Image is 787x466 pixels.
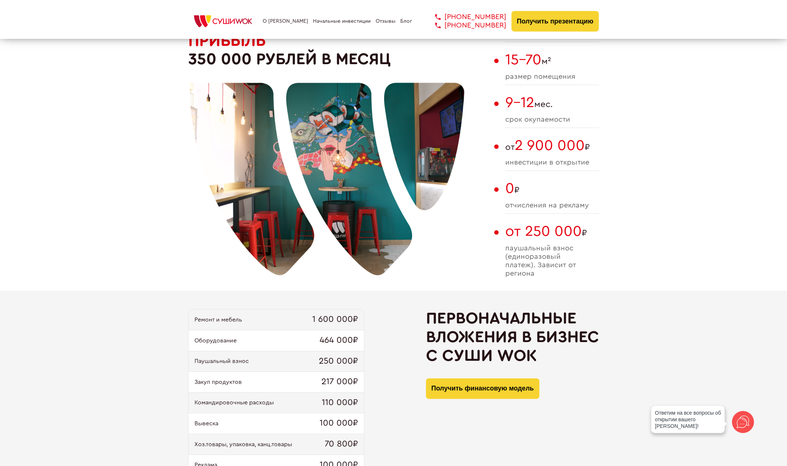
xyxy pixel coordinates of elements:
[194,358,249,364] span: Паушальный взнос
[313,18,371,24] a: Начальные инвестиции
[651,406,725,433] div: Ответим на все вопросы об открытии вашего [PERSON_NAME]!
[505,94,599,111] span: мес.
[194,441,292,448] span: Хоз.товары, упаковка, канц.товары
[424,13,506,21] a: [PHONE_NUMBER]
[511,11,599,32] button: Получить презентацию
[188,33,266,49] span: Прибыль
[188,13,258,29] img: СУШИWOK
[505,51,599,68] span: м²
[320,335,358,346] span: 464 000₽
[188,32,491,69] h2: 350 000 рублей в месяц
[320,418,358,429] span: 100 000₽
[194,399,274,406] span: Командировочные расходы
[194,420,218,427] span: Вывеска
[325,439,358,450] span: 70 800₽
[515,138,585,153] span: 2 900 000
[376,18,396,24] a: Отзывы
[426,378,539,399] button: Получить финансовую модель
[505,52,542,67] span: 15-70
[321,377,358,387] span: 217 000₽
[322,398,358,408] span: 110 000₽
[505,137,599,154] span: от ₽
[194,316,242,323] span: Ремонт и мебель
[426,309,599,365] h2: Первоначальные вложения в бизнес с Суши Wok
[400,18,412,24] a: Блог
[505,158,599,167] span: инвестиции в открытие
[505,181,514,196] span: 0
[263,18,308,24] a: О [PERSON_NAME]
[505,180,599,197] span: ₽
[505,115,599,124] span: cрок окупаемости
[312,315,358,325] span: 1 600 000₽
[505,224,582,239] span: от 250 000
[194,337,237,344] span: Оборудование
[194,379,242,385] span: Закуп продуктов
[505,95,534,110] span: 9-12
[505,244,599,278] span: паушальный взнос (единоразовый платеж). Зависит от региона
[424,21,506,30] a: [PHONE_NUMBER]
[505,73,599,81] span: размер помещения
[505,201,599,210] span: отчисления на рекламу
[505,223,599,240] span: ₽
[319,356,358,367] span: 250 000₽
